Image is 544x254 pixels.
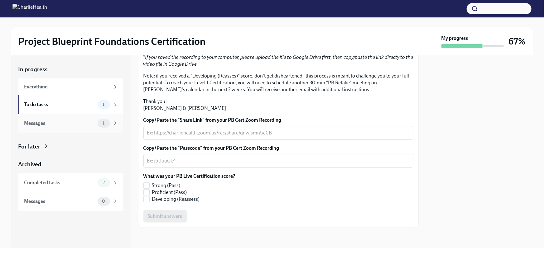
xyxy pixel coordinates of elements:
p: Thank you! [PERSON_NAME] & [PERSON_NAME] [143,98,413,112]
div: Messages [24,198,95,205]
a: Messages0 [18,192,123,211]
div: Everything [24,83,110,90]
a: Completed tasks2 [18,173,123,192]
span: 0 [98,199,109,204]
a: For later [18,143,123,151]
a: In progress [18,65,123,73]
a: To do tasks1 [18,95,123,114]
p: Note: if you received a "Developing (Reasses)" score, don't get disheartened--this process is mea... [143,73,413,93]
label: Copy/Paste the "Passcode" from your PB Cert Zoom Recording [143,145,413,152]
a: Messages1 [18,114,123,133]
h2: Project Blueprint Foundations Certification [18,35,206,48]
div: Messages [24,120,95,127]
span: 1 [99,102,108,107]
div: To do tasks [24,101,95,108]
a: Archived [18,160,123,168]
span: 1 [99,121,108,125]
span: Proficient (Pass) [152,189,187,196]
a: Everything [18,78,123,95]
span: Strong (Pass) [152,182,181,189]
strong: My progress [441,35,468,42]
span: 2 [99,180,108,185]
label: What was your PB Live Certification score? [143,173,235,180]
div: Completed tasks [24,179,95,186]
label: Copy/Paste the "Share Link" from your PB Cert Zoom Recording [143,117,413,124]
span: Developing (Reassess) [152,196,200,203]
h3: 67% [509,36,526,47]
div: For later [18,143,41,151]
img: CharlieHealth [12,4,47,14]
